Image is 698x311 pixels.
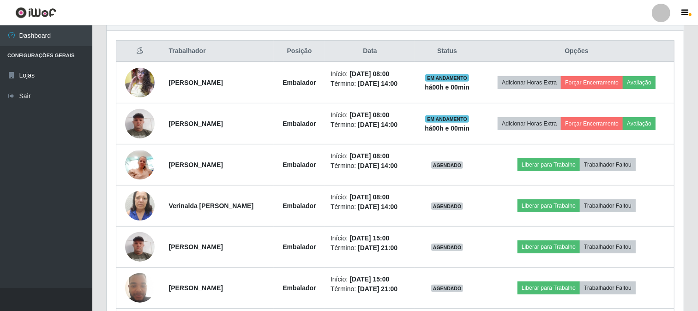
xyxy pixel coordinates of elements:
li: Término: [331,79,409,89]
strong: Embalador [283,79,316,86]
th: Posição [274,41,325,62]
span: EM ANDAMENTO [425,74,469,82]
strong: [PERSON_NAME] [169,161,223,168]
img: 1694719722854.jpeg [125,268,155,307]
button: Forçar Encerramento [561,76,623,89]
strong: há 00 h e 00 min [425,84,469,91]
button: Liberar para Trabalho [517,240,580,253]
time: [DATE] 08:00 [349,152,389,160]
th: Opções [479,41,674,62]
button: Adicionar Horas Extra [498,76,561,89]
img: 1728324895552.jpeg [125,179,155,232]
strong: Embalador [283,161,316,168]
time: [DATE] 21:00 [358,285,397,293]
time: [DATE] 15:00 [349,234,389,242]
button: Adicionar Horas Extra [498,117,561,130]
li: Término: [331,161,409,171]
strong: [PERSON_NAME] [169,284,223,292]
li: Término: [331,120,409,130]
time: [DATE] 14:00 [358,203,397,210]
strong: Embalador [283,120,316,127]
strong: Embalador [283,243,316,251]
img: 1709375112510.jpeg [125,227,155,266]
li: Término: [331,202,409,212]
span: AGENDADO [431,161,463,169]
span: EM ANDAMENTO [425,115,469,123]
time: [DATE] 21:00 [358,244,397,251]
button: Liberar para Trabalho [517,199,580,212]
button: Avaliação [623,117,656,130]
th: Data [325,41,415,62]
li: Término: [331,284,409,294]
button: Liberar para Trabalho [517,158,580,171]
time: [DATE] 14:00 [358,121,397,128]
time: [DATE] 08:00 [349,70,389,78]
strong: Verinalda [PERSON_NAME] [169,202,254,209]
li: Início: [331,151,409,161]
th: Trabalhador [163,41,274,62]
li: Início: [331,275,409,284]
img: 1678138481697.jpeg [125,63,155,102]
button: Forçar Encerramento [561,117,623,130]
time: [DATE] 08:00 [349,111,389,119]
img: CoreUI Logo [15,7,56,18]
img: 1709375112510.jpeg [125,104,155,143]
img: 1704221939354.jpeg [125,145,155,184]
strong: [PERSON_NAME] [169,120,223,127]
strong: [PERSON_NAME] [169,243,223,251]
time: [DATE] 15:00 [349,275,389,283]
li: Início: [331,192,409,202]
button: Trabalhador Faltou [580,281,636,294]
li: Término: [331,243,409,253]
button: Avaliação [623,76,656,89]
button: Trabalhador Faltou [580,158,636,171]
span: AGENDADO [431,285,463,292]
li: Início: [331,69,409,79]
li: Início: [331,110,409,120]
time: [DATE] 14:00 [358,80,397,87]
span: AGENDADO [431,244,463,251]
time: [DATE] 14:00 [358,162,397,169]
time: [DATE] 08:00 [349,193,389,201]
li: Início: [331,233,409,243]
strong: [PERSON_NAME] [169,79,223,86]
button: Trabalhador Faltou [580,240,636,253]
strong: há 00 h e 00 min [425,125,469,132]
span: AGENDADO [431,203,463,210]
strong: Embalador [283,284,316,292]
th: Status [415,41,479,62]
button: Liberar para Trabalho [517,281,580,294]
strong: Embalador [283,202,316,209]
button: Trabalhador Faltou [580,199,636,212]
